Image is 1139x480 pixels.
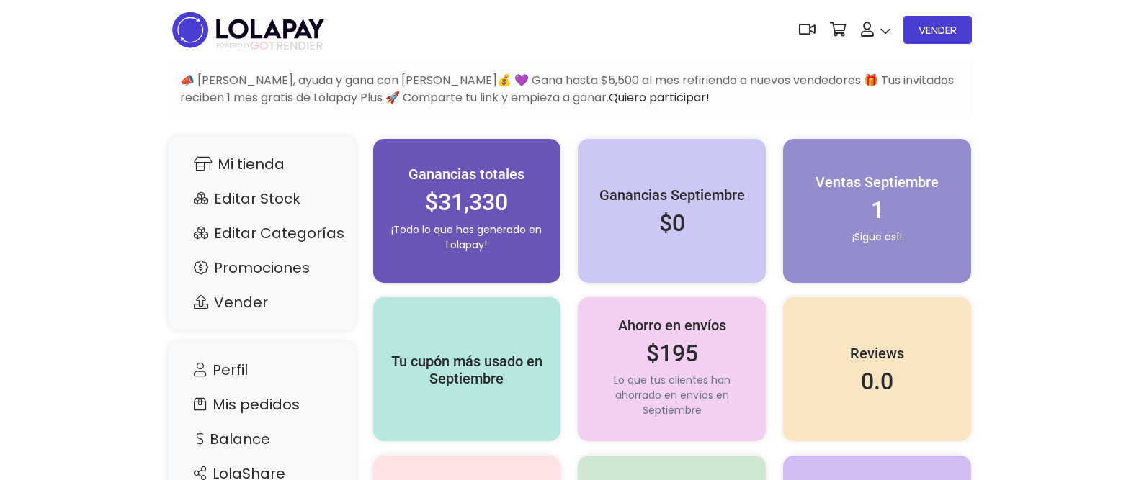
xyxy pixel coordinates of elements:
[182,219,341,247] a: Editar Categorías
[798,345,957,362] h5: Reviews
[182,391,341,418] a: Mis pedidos
[798,173,957,191] h5: Ventas Septiembre
[217,40,323,53] span: TRENDIER
[388,353,547,387] h5: Tu cupón más usado en Septiembre
[217,42,250,50] span: POWERED BY
[180,72,954,106] span: 📣 [PERSON_NAME], ayuda y gana con [PERSON_NAME]💰 💜 Gana hasta $5,500 al mes refiriendo a nuevos v...
[592,340,751,367] h2: $195
[592,186,751,204] h5: Ganancias Septiembre
[182,425,341,453] a: Balance
[182,356,341,384] a: Perfil
[388,222,547,253] p: ¡Todo lo que has generado en Lolapay!
[592,373,751,418] p: Lo que tus clientes han ahorrado en envíos en Septiembre
[250,37,269,54] span: GO
[182,254,341,281] a: Promociones
[592,209,751,237] h2: $0
[388,189,547,216] h2: $31,330
[388,166,547,183] h5: Ganancias totales
[592,317,751,334] h5: Ahorro en envíos
[903,16,972,44] a: VENDER
[798,368,957,395] h2: 0.0
[798,230,957,245] p: ¡Sigue así!
[182,289,341,316] a: Vender
[609,89,710,106] a: Quiero participar!
[182,185,341,212] a: Editar Stock
[182,150,341,178] a: Mi tienda
[168,7,329,53] img: logo
[798,196,957,224] h2: 1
